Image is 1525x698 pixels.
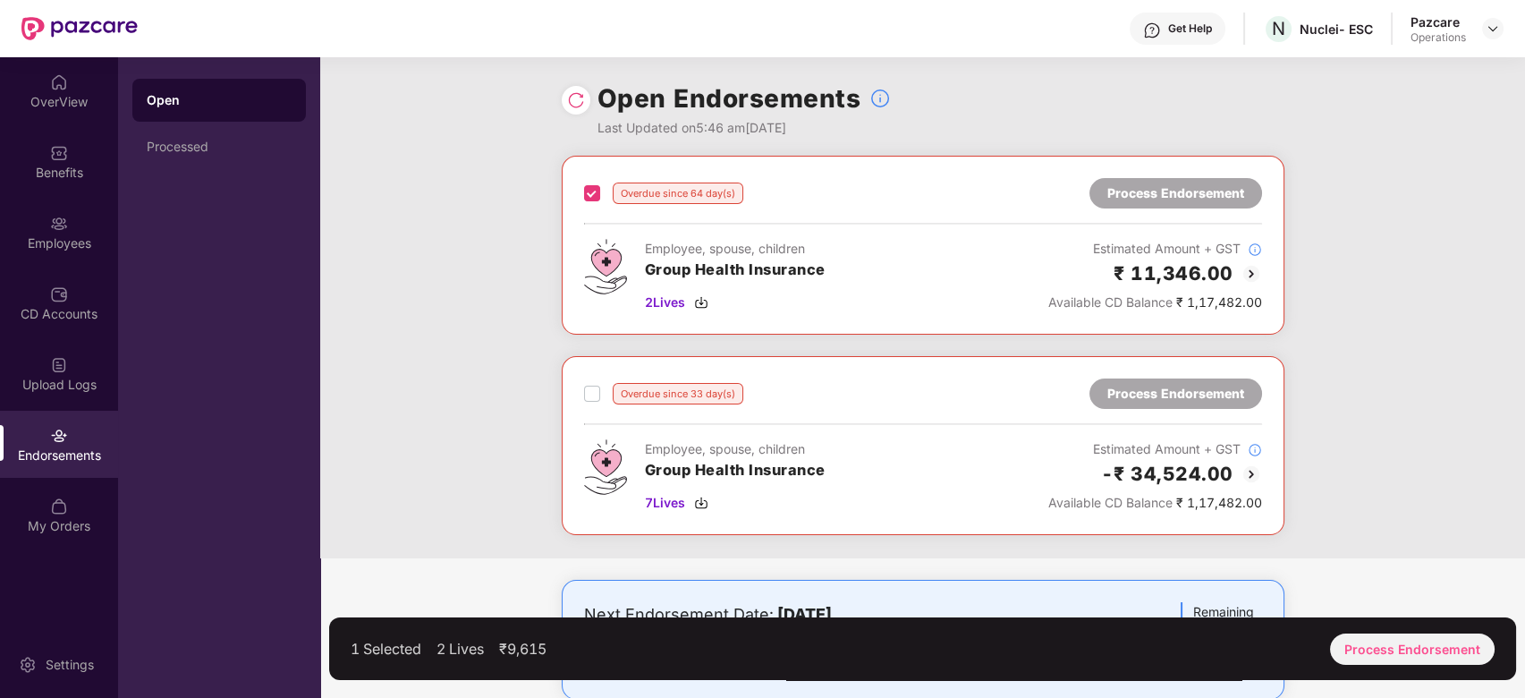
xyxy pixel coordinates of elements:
[694,496,708,510] img: svg+xml;base64,PHN2ZyBpZD0iRG93bmxvYWQtMzJ4MzIiIHhtbG5zPSJodHRwOi8vd3d3LnczLm9yZy8yMDAwL3N2ZyIgd2...
[1107,384,1244,404] div: Process Endorsement
[1248,243,1262,257] img: svg+xml;base64,PHN2ZyBpZD0iSW5mb18tXzMyeDMyIiBkYXRhLW5hbWU9IkluZm8gLSAzMngzMiIgeG1sbnM9Imh0dHA6Ly...
[1048,439,1262,459] div: Estimated Amount + GST
[1248,443,1262,457] img: svg+xml;base64,PHN2ZyBpZD0iSW5mb18tXzMyeDMyIiBkYXRhLW5hbWU9IkluZm8gLSAzMngzMiIgeG1sbnM9Imh0dHA6Ly...
[50,356,68,374] img: svg+xml;base64,PHN2ZyBpZD0iVXBsb2FkX0xvZ3MiIGRhdGEtbmFtZT0iVXBsb2FkIExvZ3MiIHhtbG5zPSJodHRwOi8vd3...
[40,656,99,674] div: Settings
[50,215,68,233] img: svg+xml;base64,PHN2ZyBpZD0iRW1wbG95ZWVzIiB4bWxucz0iaHR0cDovL3d3dy53My5vcmcvMjAwMC9zdmciIHdpZHRoPS...
[645,459,826,482] h3: Group Health Insurance
[1107,183,1244,203] div: Process Endorsement
[50,498,68,515] img: svg+xml;base64,PHN2ZyBpZD0iTXlfT3JkZXJzIiBkYXRhLW5hbWU9Ik15IE9yZGVycyIgeG1sbnM9Imh0dHA6Ly93d3cudz...
[19,656,37,674] img: svg+xml;base64,PHN2ZyBpZD0iU2V0dGluZy0yMHgyMCIgeG1sbnM9Imh0dHA6Ly93d3cudzMub3JnLzIwMDAvc3ZnIiB3aW...
[1330,634,1495,665] div: Process Endorsement
[1181,602,1262,645] div: Remaining
[1241,263,1262,285] img: svg+xml;base64,PHN2ZyBpZD0iQmFjay0yMHgyMCIgeG1sbnM9Imh0dHA6Ly93d3cudzMub3JnLzIwMDAvc3ZnIiB3aWR0aD...
[613,383,743,404] div: Overdue since 33 day(s)
[1241,464,1262,485] img: svg+xml;base64,PHN2ZyBpZD0iQmFjay0yMHgyMCIgeG1sbnM9Imh0dHA6Ly93d3cudzMub3JnLzIwMDAvc3ZnIiB3aWR0aD...
[645,239,826,259] div: Employee, spouse, children
[1272,18,1285,39] span: N
[351,640,421,658] div: 1 Selected
[1048,239,1262,259] div: Estimated Amount + GST
[645,259,826,282] h3: Group Health Insurance
[1048,495,1173,510] span: Available CD Balance
[1048,294,1173,310] span: Available CD Balance
[694,295,708,310] img: svg+xml;base64,PHN2ZyBpZD0iRG93bmxvYWQtMzJ4MzIiIHhtbG5zPSJodHRwOi8vd3d3LnczLm9yZy8yMDAwL3N2ZyIgd2...
[1168,21,1212,36] div: Get Help
[499,640,546,658] div: ₹9,615
[1300,21,1373,38] div: Nuclei- ESC
[50,144,68,162] img: svg+xml;base64,PHN2ZyBpZD0iQmVuZWZpdHMiIHhtbG5zPSJodHRwOi8vd3d3LnczLm9yZy8yMDAwL3N2ZyIgd2lkdGg9Ij...
[584,602,1025,627] div: Next Endorsement Date:
[584,239,627,294] img: svg+xml;base64,PHN2ZyB4bWxucz0iaHR0cDovL3d3dy53My5vcmcvMjAwMC9zdmciIHdpZHRoPSI0Ny43MTQiIGhlaWdodD...
[1411,30,1466,45] div: Operations
[1143,21,1161,39] img: svg+xml;base64,PHN2ZyBpZD0iSGVscC0zMngzMiIgeG1sbnM9Imh0dHA6Ly93d3cudzMub3JnLzIwMDAvc3ZnIiB3aWR0aD...
[1411,13,1466,30] div: Pazcare
[50,73,68,91] img: svg+xml;base64,PHN2ZyBpZD0iSG9tZSIgeG1sbnM9Imh0dHA6Ly93d3cudzMub3JnLzIwMDAvc3ZnIiB3aWR0aD0iMjAiIG...
[645,293,685,312] span: 2 Lives
[597,118,892,138] div: Last Updated on 5:46 am[DATE]
[645,493,685,513] span: 7 Lives
[584,439,627,495] img: svg+xml;base64,PHN2ZyB4bWxucz0iaHR0cDovL3d3dy53My5vcmcvMjAwMC9zdmciIHdpZHRoPSI0Ny43MTQiIGhlaWdodD...
[436,640,484,658] div: 2 Lives
[869,88,891,109] img: svg+xml;base64,PHN2ZyBpZD0iSW5mb18tXzMyeDMyIiBkYXRhLW5hbWU9IkluZm8gLSAzMngzMiIgeG1sbnM9Imh0dHA6Ly...
[777,605,832,624] b: [DATE]
[613,183,743,204] div: Overdue since 64 day(s)
[645,439,826,459] div: Employee, spouse, children
[147,91,292,109] div: Open
[50,285,68,303] img: svg+xml;base64,PHN2ZyBpZD0iQ0RfQWNjb3VudHMiIGRhdGEtbmFtZT0iQ0QgQWNjb3VudHMiIHhtbG5zPSJodHRwOi8vd3...
[1114,259,1233,288] h2: ₹ 11,346.00
[147,140,292,154] div: Processed
[1048,293,1262,312] div: ₹ 1,17,482.00
[50,427,68,445] img: svg+xml;base64,PHN2ZyBpZD0iRW5kb3JzZW1lbnRzIiB4bWxucz0iaHR0cDovL3d3dy53My5vcmcvMjAwMC9zdmciIHdpZH...
[1486,21,1500,36] img: svg+xml;base64,PHN2ZyBpZD0iRHJvcGRvd24tMzJ4MzIiIHhtbG5zPSJodHRwOi8vd3d3LnczLm9yZy8yMDAwL3N2ZyIgd2...
[567,91,585,109] img: svg+xml;base64,PHN2ZyBpZD0iUmVsb2FkLTMyeDMyIiB4bWxucz0iaHR0cDovL3d3dy53My5vcmcvMjAwMC9zdmciIHdpZH...
[1101,459,1233,489] h2: -₹ 34,524.00
[21,17,138,40] img: New Pazcare Logo
[597,79,861,118] h1: Open Endorsements
[1048,493,1262,513] div: ₹ 1,17,482.00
